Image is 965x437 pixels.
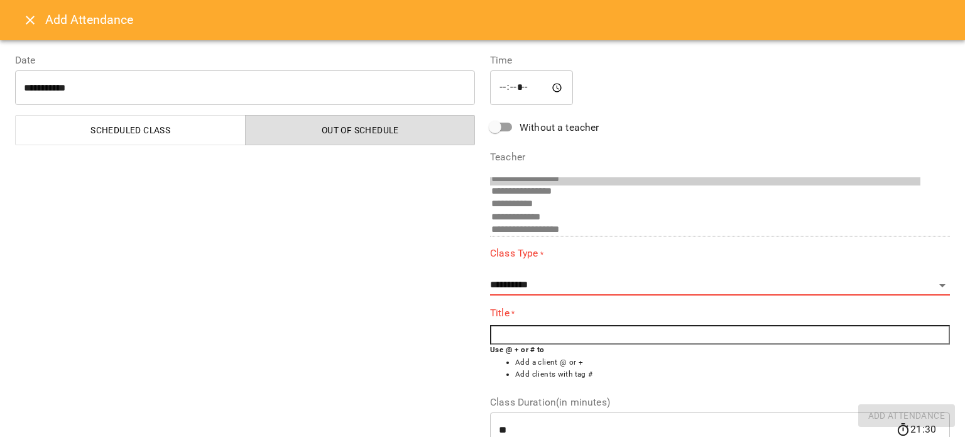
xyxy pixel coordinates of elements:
label: Date [15,55,475,65]
span: Out of Schedule [253,123,468,138]
label: Title [490,306,950,320]
label: Time [490,55,950,65]
h6: Add Attendance [45,10,950,30]
button: Close [15,5,45,35]
span: Without a teacher [520,120,599,135]
span: Scheduled class [23,123,238,138]
li: Add clients with tag # [515,368,950,381]
label: Class Duration(in minutes) [490,397,950,407]
li: Add a client @ or + [515,357,950,369]
b: Use @ + or # to [490,345,545,354]
button: Out of Schedule [245,115,476,145]
label: Teacher [490,152,950,162]
button: Scheduled class [15,115,246,145]
label: Class Type [490,246,950,261]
